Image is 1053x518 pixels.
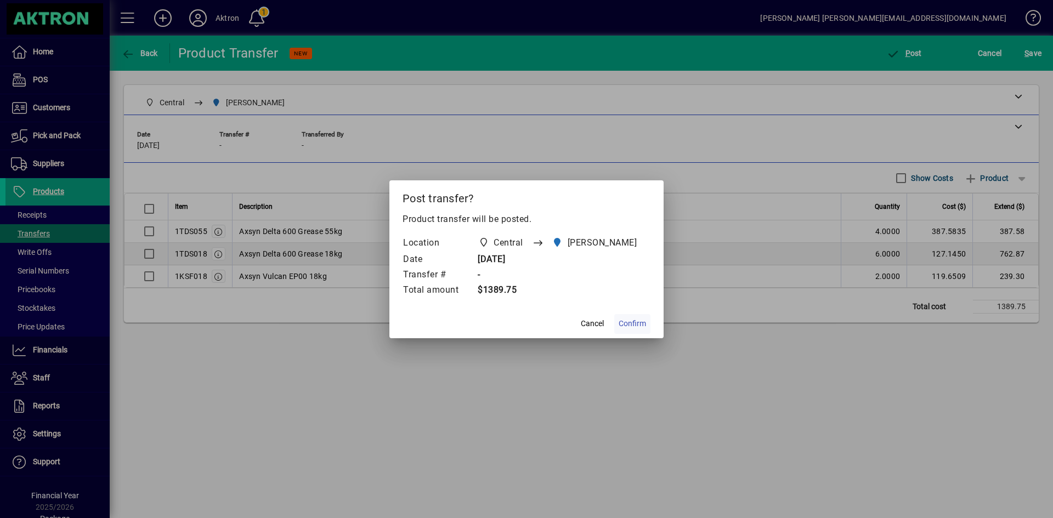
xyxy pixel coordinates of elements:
[494,236,523,249] span: Central
[403,283,469,298] td: Total amount
[469,267,658,283] td: -
[469,252,658,267] td: [DATE]
[403,267,469,283] td: Transfer #
[614,314,650,334] button: Confirm
[389,180,664,212] h2: Post transfer?
[550,235,642,251] span: HAMILTON
[403,235,469,252] td: Location
[575,314,610,334] button: Cancel
[568,236,637,249] span: [PERSON_NAME]
[403,252,469,267] td: Date
[581,318,604,329] span: Cancel
[619,318,646,329] span: Confirm
[469,283,658,298] td: $1389.75
[403,213,650,226] p: Product transfer will be posted.
[475,235,528,251] span: Central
